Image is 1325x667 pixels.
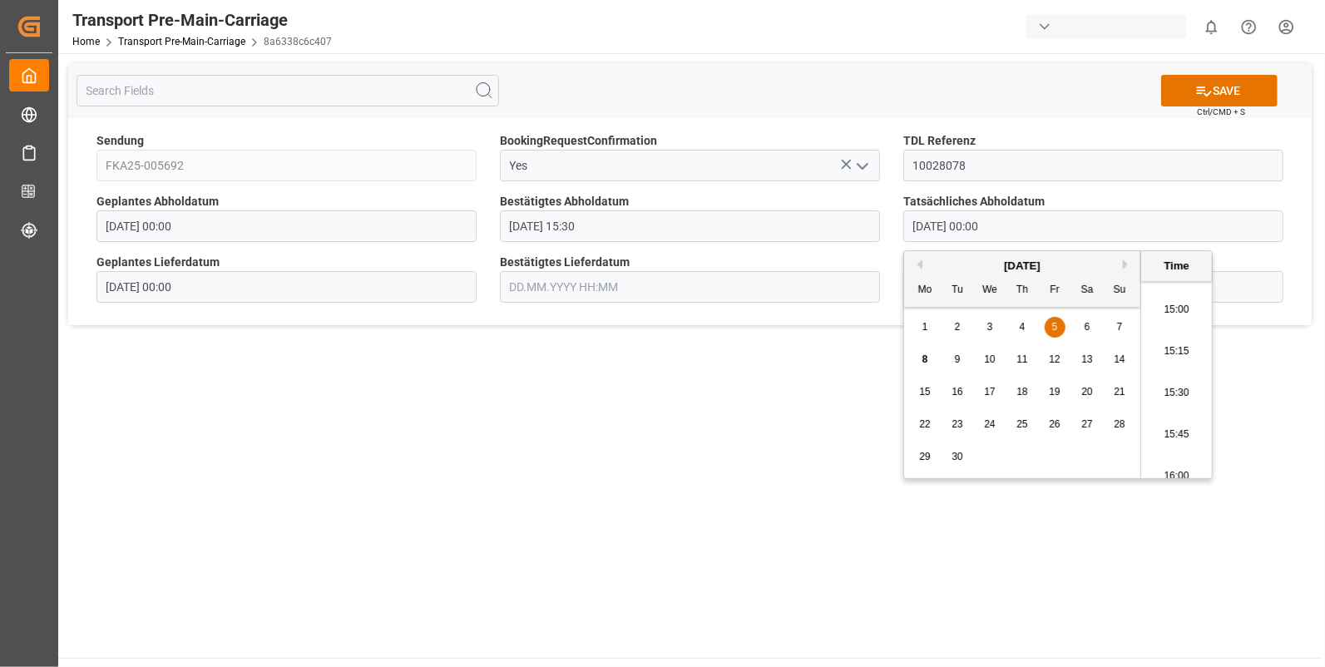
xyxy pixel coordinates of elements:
[1081,418,1092,430] span: 27
[955,321,961,333] span: 2
[1012,414,1033,435] div: Choose Thursday, September 25th, 2025
[984,353,995,365] span: 10
[947,414,968,435] div: Choose Tuesday, September 23rd, 2025
[1045,317,1065,338] div: Choose Friday, September 5th, 2025
[1016,353,1027,365] span: 11
[1161,75,1278,106] button: SAVE
[1077,382,1098,403] div: Choose Saturday, September 20th, 2025
[1077,414,1098,435] div: Choose Saturday, September 27th, 2025
[1110,382,1130,403] div: Choose Sunday, September 21st, 2025
[915,382,936,403] div: Choose Monday, September 15th, 2025
[1052,321,1058,333] span: 5
[1049,418,1060,430] span: 26
[1045,349,1065,370] div: Choose Friday, September 12th, 2025
[500,193,629,210] span: Bestätigtes Abholdatum
[947,349,968,370] div: Choose Tuesday, September 9th, 2025
[1141,331,1212,373] li: 15:15
[1110,280,1130,301] div: Su
[72,7,332,32] div: Transport Pre-Main-Carriage
[1045,382,1065,403] div: Choose Friday, September 19th, 2025
[1077,349,1098,370] div: Choose Saturday, September 13th, 2025
[915,414,936,435] div: Choose Monday, September 22nd, 2025
[500,254,630,271] span: Bestätigtes Lieferdatum
[904,258,1140,274] div: [DATE]
[1197,106,1245,118] span: Ctrl/CMD + S
[1049,386,1060,398] span: 19
[500,271,880,303] input: DD.MM.YYYY HH:MM
[1117,321,1123,333] span: 7
[96,254,220,271] span: Geplantes Lieferdatum
[1110,414,1130,435] div: Choose Sunday, September 28th, 2025
[980,317,1001,338] div: Choose Wednesday, September 3rd, 2025
[1141,289,1212,331] li: 15:00
[1012,349,1033,370] div: Choose Thursday, September 11th, 2025
[1016,386,1027,398] span: 18
[1085,321,1090,333] span: 6
[1110,349,1130,370] div: Choose Sunday, September 14th, 2025
[984,418,995,430] span: 24
[915,317,936,338] div: Choose Monday, September 1st, 2025
[919,386,930,398] span: 15
[915,447,936,467] div: Choose Monday, September 29th, 2025
[1110,317,1130,338] div: Choose Sunday, September 7th, 2025
[1114,418,1125,430] span: 28
[947,382,968,403] div: Choose Tuesday, September 16th, 2025
[947,280,968,301] div: Tu
[980,349,1001,370] div: Choose Wednesday, September 10th, 2025
[500,210,880,242] input: DD.MM.YYYY HH:MM
[96,193,219,210] span: Geplantes Abholdatum
[980,414,1001,435] div: Choose Wednesday, September 24th, 2025
[1077,317,1098,338] div: Choose Saturday, September 6th, 2025
[1141,456,1212,497] li: 16:00
[987,321,993,333] span: 3
[952,418,962,430] span: 23
[1012,317,1033,338] div: Choose Thursday, September 4th, 2025
[118,36,245,47] a: Transport Pre-Main-Carriage
[1016,418,1027,430] span: 25
[919,418,930,430] span: 22
[1012,280,1033,301] div: Th
[72,36,100,47] a: Home
[947,317,968,338] div: Choose Tuesday, September 2nd, 2025
[952,451,962,462] span: 30
[1141,373,1212,414] li: 15:30
[980,382,1001,403] div: Choose Wednesday, September 17th, 2025
[947,447,968,467] div: Choose Tuesday, September 30th, 2025
[1045,280,1065,301] div: Fr
[909,311,1136,473] div: month 2025-09
[1123,259,1133,269] button: Next Month
[1145,258,1208,274] div: Time
[1077,280,1098,301] div: Sa
[1081,386,1092,398] span: 20
[952,386,962,398] span: 16
[903,210,1283,242] input: DD.MM.YYYY HH:MM
[1114,386,1125,398] span: 21
[903,193,1045,210] span: Tatsächliches Abholdatum
[980,280,1001,301] div: We
[915,280,936,301] div: Mo
[912,259,922,269] button: Previous Month
[1020,321,1026,333] span: 4
[1081,353,1092,365] span: 13
[1193,8,1230,46] button: show 0 new notifications
[915,349,936,370] div: Choose Monday, September 8th, 2025
[1114,353,1125,365] span: 14
[922,321,928,333] span: 1
[96,210,477,242] input: DD.MM.YYYY HH:MM
[903,132,976,150] span: TDL Referenz
[955,353,961,365] span: 9
[1141,414,1212,456] li: 15:45
[1230,8,1268,46] button: Help Center
[919,451,930,462] span: 29
[1012,382,1033,403] div: Choose Thursday, September 18th, 2025
[1045,414,1065,435] div: Choose Friday, September 26th, 2025
[984,386,995,398] span: 17
[500,132,657,150] span: BookingRequestConfirmation
[77,75,499,106] input: Search Fields
[96,271,477,303] input: DD.MM.YYYY HH:MM
[922,353,928,365] span: 8
[849,153,874,179] button: open menu
[96,132,144,150] span: Sendung
[1049,353,1060,365] span: 12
